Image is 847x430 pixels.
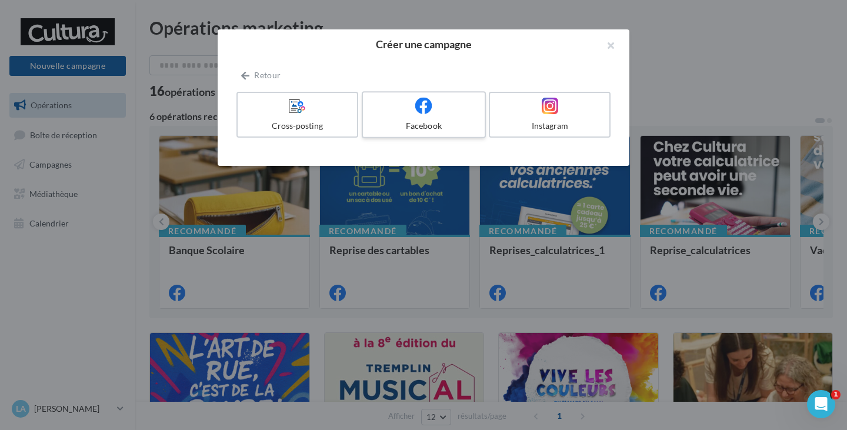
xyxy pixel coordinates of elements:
[831,390,841,399] span: 1
[807,390,835,418] iframe: Intercom live chat
[242,120,352,132] div: Cross-posting
[236,39,611,49] h2: Créer une campagne
[236,68,285,82] button: Retour
[368,120,479,132] div: Facebook
[495,120,605,132] div: Instagram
